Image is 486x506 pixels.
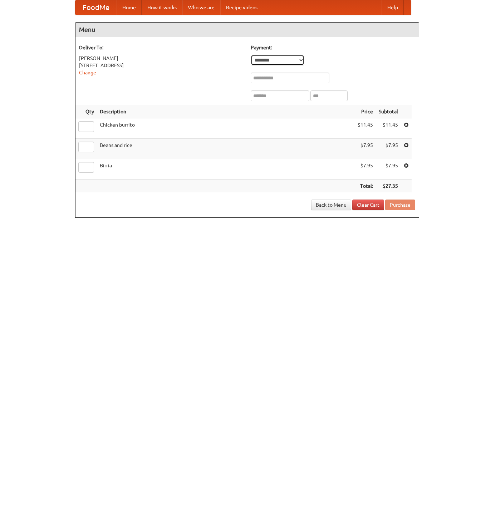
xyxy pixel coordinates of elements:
td: $7.95 [376,159,401,180]
a: How it works [142,0,182,15]
th: Price [355,105,376,118]
a: FoodMe [75,0,117,15]
td: Chicken burrito [97,118,355,139]
a: Recipe videos [220,0,263,15]
td: $7.95 [376,139,401,159]
th: Qty [75,105,97,118]
a: Back to Menu [311,200,351,210]
a: Change [79,70,96,75]
td: Beans and rice [97,139,355,159]
td: $11.45 [376,118,401,139]
th: Description [97,105,355,118]
h5: Deliver To: [79,44,244,51]
div: [PERSON_NAME] [79,55,244,62]
a: Home [117,0,142,15]
th: Total: [355,180,376,193]
a: Help [382,0,404,15]
td: Birria [97,159,355,180]
h4: Menu [75,23,419,37]
th: $27.35 [376,180,401,193]
td: $7.95 [355,139,376,159]
th: Subtotal [376,105,401,118]
div: [STREET_ADDRESS] [79,62,244,69]
a: Clear Cart [352,200,384,210]
a: Who we are [182,0,220,15]
td: $11.45 [355,118,376,139]
button: Purchase [385,200,415,210]
h5: Payment: [251,44,415,51]
td: $7.95 [355,159,376,180]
